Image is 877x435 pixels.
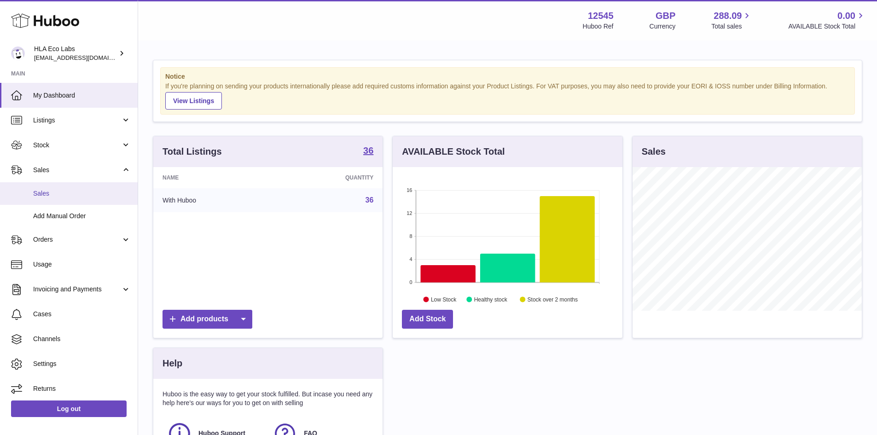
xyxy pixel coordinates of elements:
[11,400,127,417] a: Log out
[33,166,121,174] span: Sales
[711,10,752,31] a: 288.09 Total sales
[33,260,131,269] span: Usage
[714,10,742,22] span: 288.09
[588,10,614,22] strong: 12545
[33,141,121,150] span: Stock
[788,22,866,31] span: AVAILABLE Stock Total
[34,45,117,62] div: HLA Eco Labs
[410,233,412,239] text: 8
[407,187,412,193] text: 16
[33,285,121,294] span: Invoicing and Payments
[837,10,855,22] span: 0.00
[711,22,752,31] span: Total sales
[33,91,131,100] span: My Dashboard
[788,10,866,31] a: 0.00 AVAILABLE Stock Total
[153,188,274,212] td: With Huboo
[402,145,505,158] h3: AVAILABLE Stock Total
[163,310,252,329] a: Add products
[407,210,412,216] text: 12
[410,256,412,262] text: 4
[163,390,373,407] p: Huboo is the easy way to get your stock fulfilled. But incase you need any help here's our ways f...
[33,335,131,343] span: Channels
[34,54,135,61] span: [EMAIL_ADDRESS][DOMAIN_NAME]
[33,116,121,125] span: Listings
[165,92,222,110] a: View Listings
[163,357,182,370] h3: Help
[650,22,676,31] div: Currency
[363,146,373,157] a: 36
[153,167,274,188] th: Name
[528,296,578,302] text: Stock over 2 months
[33,360,131,368] span: Settings
[366,196,374,204] a: 36
[33,189,131,198] span: Sales
[33,212,131,220] span: Add Manual Order
[363,146,373,155] strong: 36
[642,145,666,158] h3: Sales
[11,46,25,60] img: internalAdmin-12545@internal.huboo.com
[656,10,675,22] strong: GBP
[163,145,222,158] h3: Total Listings
[33,310,131,319] span: Cases
[274,167,383,188] th: Quantity
[402,310,453,329] a: Add Stock
[33,235,121,244] span: Orders
[583,22,614,31] div: Huboo Ref
[33,384,131,393] span: Returns
[165,82,850,110] div: If you're planning on sending your products internationally please add required customs informati...
[474,296,508,302] text: Healthy stock
[165,72,850,81] strong: Notice
[431,296,457,302] text: Low Stock
[410,279,412,285] text: 0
